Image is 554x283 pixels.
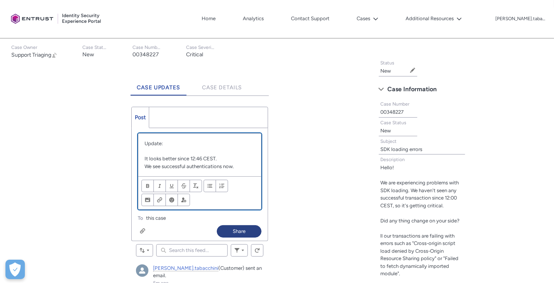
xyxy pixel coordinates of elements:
p: We see successful authentications now. [145,163,254,170]
button: Case Information [375,83,469,95]
button: @Mention people and groups [178,194,190,206]
lightning-formatted-text: 00348227 [132,51,159,58]
a: Home [200,13,218,24]
lightning-formatted-text: New [380,68,391,74]
span: Description [380,157,405,162]
ul: Format text [141,180,202,192]
div: Cookie Preferences [5,260,25,279]
button: Refresh this feed [251,244,263,257]
a: [PERSON_NAME].tabacchini [153,265,218,271]
button: Edit Status [409,67,416,73]
lightning-formatted-text: Critical [186,51,203,58]
button: Underline [166,180,178,192]
a: Case Updates [131,74,186,95]
button: Bulleted List [204,180,216,192]
lightning-formatted-text: New [380,128,391,134]
span: Status [380,60,394,66]
span: this case [146,214,166,222]
span: Case Information [387,83,437,95]
p: It looks better since 12:46 CEST. [145,155,254,163]
span: Subject [380,139,397,144]
ul: Align text [204,180,228,192]
span: Post [135,114,146,121]
span: Case Details [202,84,242,91]
span: Case Status [380,120,406,125]
button: Share [217,225,261,238]
button: Bold [141,180,154,192]
lightning-formatted-text: SDK loading errors [380,146,422,152]
p: Case Owner [11,45,57,50]
div: Chatter Publisher [131,107,268,241]
p: Case Severity [186,45,215,50]
input: Search this feed... [156,244,227,257]
button: Strikethrough [178,180,190,192]
button: Open Preferences [5,260,25,279]
button: Remove Formatting [190,180,202,192]
a: Case Details [196,74,249,95]
button: Insert Emoji [166,194,178,206]
p: Case Status [82,45,108,50]
button: Cases [355,13,380,24]
span: Case Updates [137,84,180,91]
button: Link [153,194,166,206]
img: lorenzo.tabacchini [136,264,148,277]
a: Analytics, opens in new tab [241,13,266,24]
span: Case Number [380,101,409,107]
p: Case Number [132,45,161,50]
button: Additional Resources [404,13,464,24]
button: Change Owner [51,52,57,58]
p: [PERSON_NAME].tabacchini [495,16,546,22]
ul: Insert content [141,194,190,206]
button: User Profile lorenzo.tabacchini [495,14,546,22]
iframe: Qualified Messenger [518,247,554,283]
button: Italic [153,180,166,192]
lightning-formatted-text: 00348227 [380,109,404,115]
p: Update: [145,140,254,148]
a: Contact Support [289,13,331,24]
span: To [138,215,143,221]
a: Post [132,107,149,128]
button: Image [141,194,154,206]
span: Support Triaging [11,52,51,58]
lightning-formatted-text: New [82,51,94,58]
button: Numbered List [216,180,228,192]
